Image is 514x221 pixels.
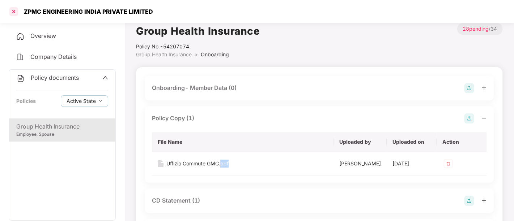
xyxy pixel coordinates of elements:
[481,116,487,121] span: minus
[136,51,192,57] span: Group Health Insurance
[152,83,237,92] div: Onboarding- Member Data (0)
[16,74,25,83] img: svg+xml;base64,PHN2ZyB4bWxucz0iaHR0cDovL3d3dy53My5vcmcvMjAwMC9zdmciIHdpZHRoPSIyNCIgaGVpZ2h0PSIyNC...
[61,95,108,107] button: Active Statedown
[16,32,25,41] img: svg+xml;base64,PHN2ZyB4bWxucz0iaHR0cDovL3d3dy53My5vcmcvMjAwMC9zdmciIHdpZHRoPSIyNCIgaGVpZ2h0PSIyNC...
[16,122,108,131] div: Group Health Insurance
[152,132,334,152] th: File Name
[442,158,454,169] img: svg+xml;base64,PHN2ZyB4bWxucz0iaHR0cDovL3d3dy53My5vcmcvMjAwMC9zdmciIHdpZHRoPSIzMiIgaGVpZ2h0PSIzMi...
[166,160,229,168] div: Uffizio Commute GMC.pdf
[20,8,153,15] div: ZPMC ENGINEERING INDIA PRIVATE LIMITED
[437,132,487,152] th: Action
[16,131,108,138] div: Employee, Spouse
[31,74,79,81] span: Policy documents
[334,132,387,152] th: Uploaded by
[201,51,229,57] span: Onboarding
[136,23,260,39] h1: Group Health Insurance
[16,53,25,61] img: svg+xml;base64,PHN2ZyB4bWxucz0iaHR0cDovL3d3dy53My5vcmcvMjAwMC9zdmciIHdpZHRoPSIyNCIgaGVpZ2h0PSIyNC...
[102,75,108,81] span: up
[481,85,487,90] span: plus
[152,196,200,205] div: CD Statement (1)
[99,99,102,103] span: down
[463,26,489,32] span: 28 pending
[387,132,437,152] th: Uploaded on
[464,83,474,93] img: svg+xml;base64,PHN2ZyB4bWxucz0iaHR0cDovL3d3dy53My5vcmcvMjAwMC9zdmciIHdpZHRoPSIyOCIgaGVpZ2h0PSIyOC...
[457,23,502,35] p: / 34
[195,51,198,57] span: >
[30,32,56,39] span: Overview
[152,114,194,123] div: Policy Copy (1)
[464,196,474,206] img: svg+xml;base64,PHN2ZyB4bWxucz0iaHR0cDovL3d3dy53My5vcmcvMjAwMC9zdmciIHdpZHRoPSIyOCIgaGVpZ2h0PSIyOC...
[67,97,96,105] span: Active State
[158,160,163,167] img: svg+xml;base64,PHN2ZyB4bWxucz0iaHR0cDovL3d3dy53My5vcmcvMjAwMC9zdmciIHdpZHRoPSIxNiIgaGVpZ2h0PSIyMC...
[464,113,474,123] img: svg+xml;base64,PHN2ZyB4bWxucz0iaHR0cDovL3d3dy53My5vcmcvMjAwMC9zdmciIHdpZHRoPSIyOCIgaGVpZ2h0PSIyOC...
[339,160,381,168] div: [PERSON_NAME]
[136,43,260,51] div: Policy No.- 54207074
[481,198,487,203] span: plus
[16,97,36,105] div: Policies
[392,160,431,168] div: [DATE]
[30,53,77,60] span: Company Details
